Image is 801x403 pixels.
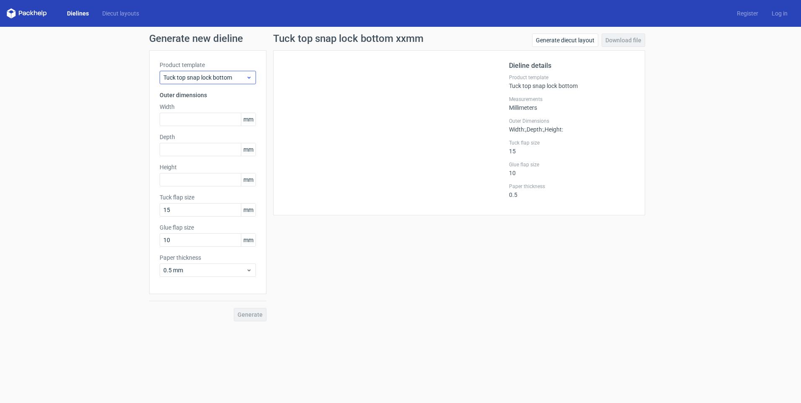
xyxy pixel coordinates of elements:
a: Register [730,9,765,18]
h2: Dieline details [509,61,635,71]
label: Product template [160,61,256,69]
label: Tuck flap size [160,193,256,201]
label: Product template [509,74,635,81]
span: mm [241,234,256,246]
div: 15 [509,139,635,155]
span: , Height : [543,126,563,133]
span: , Depth : [525,126,543,133]
span: mm [241,204,256,216]
span: mm [241,173,256,186]
label: Paper thickness [509,183,635,190]
h1: Tuck top snap lock bottom xxmm [273,34,424,44]
a: Dielines [60,9,96,18]
label: Measurements [509,96,635,103]
span: 0.5 mm [163,266,246,274]
div: 10 [509,161,635,176]
h3: Outer dimensions [160,91,256,99]
a: Generate diecut layout [532,34,598,47]
label: Paper thickness [160,253,256,262]
label: Depth [160,133,256,141]
span: mm [241,113,256,126]
span: Tuck top snap lock bottom [163,73,246,82]
div: 0.5 [509,183,635,198]
label: Width [160,103,256,111]
label: Glue flap size [160,223,256,232]
span: mm [241,143,256,156]
div: Millimeters [509,96,635,111]
label: Tuck flap size [509,139,635,146]
span: Width : [509,126,525,133]
a: Diecut layouts [96,9,146,18]
label: Glue flap size [509,161,635,168]
h1: Generate new dieline [149,34,652,44]
label: Outer Dimensions [509,118,635,124]
div: Tuck top snap lock bottom [509,74,635,89]
label: Height [160,163,256,171]
a: Log in [765,9,794,18]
